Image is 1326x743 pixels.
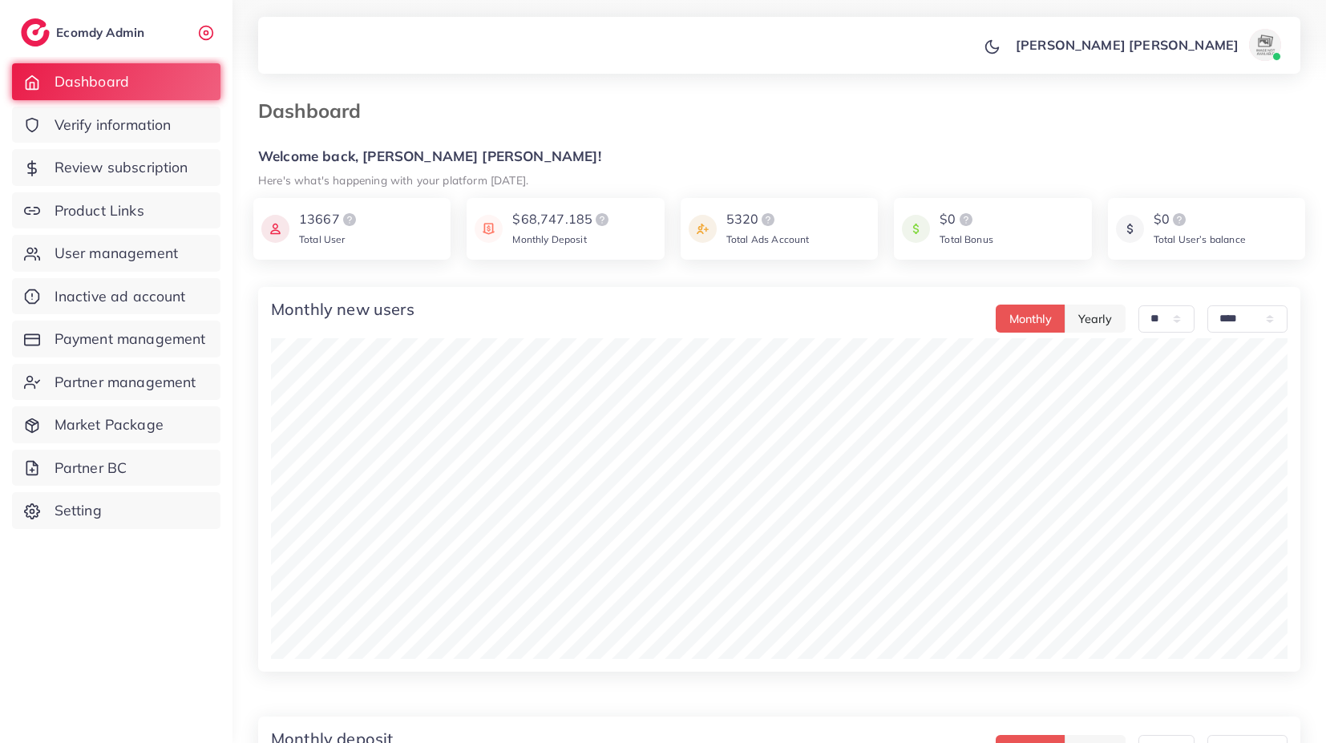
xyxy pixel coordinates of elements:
img: logo [1170,210,1189,229]
img: icon payment [902,210,930,248]
a: Payment management [12,321,220,357]
img: icon payment [475,210,503,248]
img: logo [340,210,359,229]
img: avatar [1249,29,1281,61]
a: Verify information [12,107,220,143]
span: User management [55,243,178,264]
img: logo [956,210,976,229]
h5: Welcome back, [PERSON_NAME] [PERSON_NAME]! [258,148,1300,165]
img: icon payment [261,210,289,248]
h3: Dashboard [258,99,374,123]
a: Partner BC [12,450,220,487]
img: logo [21,18,50,46]
h2: Ecomdy Admin [56,25,148,40]
img: icon payment [1116,210,1144,248]
a: logoEcomdy Admin [21,18,148,46]
span: Market Package [55,414,164,435]
span: Payment management [55,329,206,349]
a: Partner management [12,364,220,401]
img: logo [758,210,778,229]
h4: Monthly new users [271,300,414,319]
a: Setting [12,492,220,529]
a: Inactive ad account [12,278,220,315]
div: 5320 [726,210,810,229]
img: icon payment [689,210,717,248]
span: Partner management [55,372,196,393]
div: $0 [1154,210,1246,229]
div: $0 [940,210,993,229]
span: Dashboard [55,71,129,92]
span: Inactive ad account [55,286,186,307]
span: Review subscription [55,157,188,178]
a: Product Links [12,192,220,229]
span: Setting [55,500,102,521]
button: Yearly [1065,305,1126,333]
span: Total Bonus [940,233,993,245]
span: Partner BC [55,458,127,479]
span: Total User’s balance [1154,233,1246,245]
span: Verify information [55,115,172,135]
button: Monthly [996,305,1065,333]
small: Here's what's happening with your platform [DATE]. [258,173,528,187]
span: Total Ads Account [726,233,810,245]
div: 13667 [299,210,359,229]
img: logo [592,210,612,229]
span: Product Links [55,200,144,221]
a: User management [12,235,220,272]
a: Market Package [12,406,220,443]
div: $68,747.185 [512,210,612,229]
a: Dashboard [12,63,220,100]
span: Total User [299,233,346,245]
a: Review subscription [12,149,220,186]
span: Monthly Deposit [512,233,586,245]
a: [PERSON_NAME] [PERSON_NAME]avatar [1007,29,1288,61]
p: [PERSON_NAME] [PERSON_NAME] [1016,35,1239,55]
